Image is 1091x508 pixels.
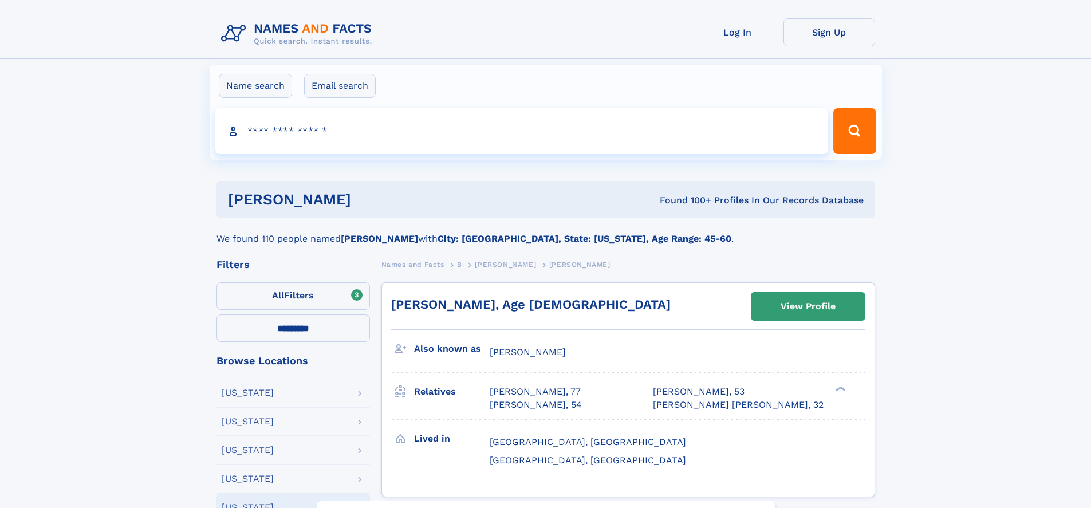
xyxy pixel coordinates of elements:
span: [PERSON_NAME] [549,261,611,269]
label: Email search [304,74,376,98]
img: Logo Names and Facts [216,18,381,49]
h1: [PERSON_NAME] [228,192,506,207]
a: [PERSON_NAME], Age [DEMOGRAPHIC_DATA] [391,297,671,312]
div: View Profile [781,293,836,320]
h3: Also known as [414,339,490,359]
input: search input [215,108,829,154]
a: Names and Facts [381,257,444,271]
a: [PERSON_NAME] [PERSON_NAME], 32 [653,399,824,411]
div: Filters [216,259,370,270]
span: B [457,261,462,269]
b: [PERSON_NAME] [341,233,418,244]
button: Search Button [833,108,876,154]
label: Name search [219,74,292,98]
div: [US_STATE] [222,446,274,455]
span: All [272,290,284,301]
a: [PERSON_NAME] [475,257,536,271]
div: Found 100+ Profiles In Our Records Database [505,194,864,207]
div: [US_STATE] [222,417,274,426]
a: Log In [692,18,783,46]
a: B [457,257,462,271]
a: [PERSON_NAME], 77 [490,385,581,398]
div: We found 110 people named with . [216,218,875,246]
div: [US_STATE] [222,388,274,397]
label: Filters [216,282,370,310]
a: View Profile [751,293,865,320]
span: [PERSON_NAME] [475,261,536,269]
h3: Lived in [414,429,490,448]
span: [GEOGRAPHIC_DATA], [GEOGRAPHIC_DATA] [490,436,686,447]
div: Browse Locations [216,356,370,366]
div: ❯ [833,385,846,393]
span: [GEOGRAPHIC_DATA], [GEOGRAPHIC_DATA] [490,455,686,466]
a: [PERSON_NAME], 53 [653,385,745,398]
b: City: [GEOGRAPHIC_DATA], State: [US_STATE], Age Range: 45-60 [438,233,731,244]
h3: Relatives [414,382,490,401]
span: [PERSON_NAME] [490,346,566,357]
a: Sign Up [783,18,875,46]
div: [US_STATE] [222,474,274,483]
a: [PERSON_NAME], 54 [490,399,582,411]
